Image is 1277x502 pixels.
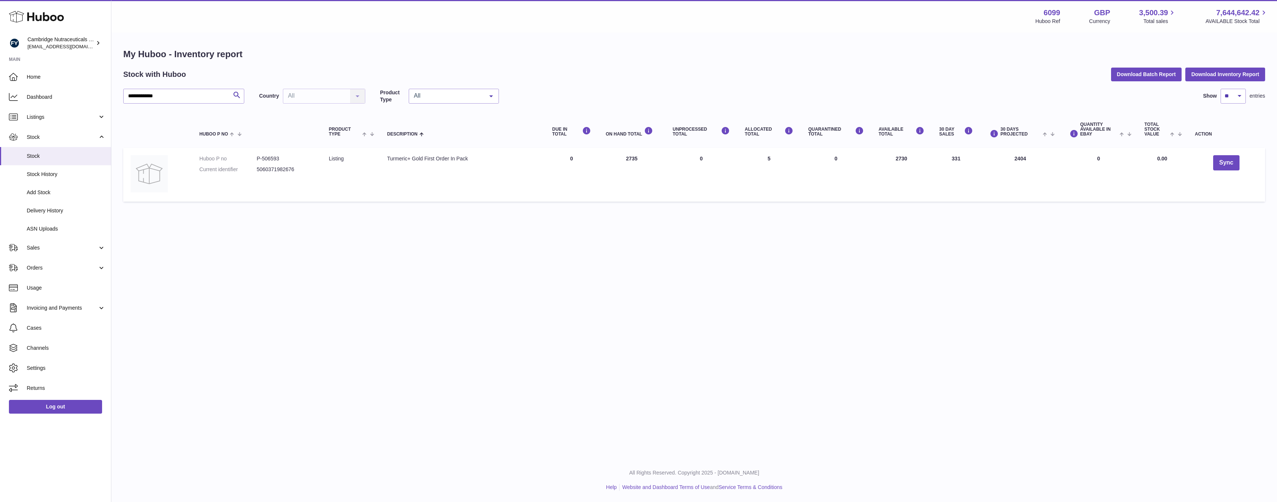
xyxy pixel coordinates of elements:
[199,132,228,137] span: Huboo P no
[737,148,801,202] td: 5
[27,264,98,271] span: Orders
[673,127,730,137] div: UNPROCESSED Total
[27,345,105,352] span: Channels
[871,148,932,202] td: 2730
[1157,156,1167,162] span: 0.00
[1094,8,1110,18] strong: GBP
[117,469,1271,476] p: All Rights Reserved. Copyright 2025 - [DOMAIN_NAME]
[1203,92,1217,100] label: Show
[835,156,837,162] span: 0
[932,148,980,202] td: 331
[9,400,102,413] a: Log out
[27,43,109,49] span: [EMAIL_ADDRESS][DOMAIN_NAME]
[27,385,105,392] span: Returns
[1089,18,1110,25] div: Currency
[1213,155,1239,170] button: Sync
[27,225,105,232] span: ASN Uploads
[665,148,737,202] td: 0
[598,148,665,202] td: 2735
[27,325,105,332] span: Cases
[199,166,257,173] dt: Current identifier
[27,94,105,101] span: Dashboard
[1195,132,1258,137] div: Action
[719,484,783,490] a: Service Terms & Conditions
[939,127,973,137] div: 30 DAY SALES
[620,484,782,491] li: and
[257,155,314,162] dd: P-506593
[131,155,168,192] img: product image
[606,484,617,490] a: Help
[1035,18,1060,25] div: Huboo Ref
[1205,18,1268,25] span: AVAILABLE Stock Total
[1143,18,1176,25] span: Total sales
[27,36,94,50] div: Cambridge Nutraceuticals Ltd
[745,127,793,137] div: ALLOCATED Total
[199,155,257,162] dt: Huboo P no
[27,244,98,251] span: Sales
[27,189,105,196] span: Add Stock
[1205,8,1268,25] a: 7,644,642.42 AVAILABLE Stock Total
[1080,122,1118,137] span: Quantity Available in eBay
[1250,92,1265,100] span: entries
[1139,8,1168,18] span: 3,500.39
[387,155,538,162] div: Turmeric+ Gold First Order In Pack
[622,484,710,490] a: Website and Dashboard Terms of Use
[27,284,105,291] span: Usage
[808,127,864,137] div: QUARANTINED Total
[380,89,405,103] label: Product Type
[259,92,279,100] label: Country
[606,127,658,137] div: ON HAND Total
[545,148,598,202] td: 0
[1139,8,1177,25] a: 3,500.39 Total sales
[1111,68,1182,81] button: Download Batch Report
[27,304,98,312] span: Invoicing and Payments
[27,134,98,141] span: Stock
[27,171,105,178] span: Stock History
[27,207,105,214] span: Delivery History
[329,156,344,162] span: listing
[387,132,418,137] span: Description
[27,153,105,160] span: Stock
[1000,127,1041,137] span: 30 DAYS PROJECTED
[552,127,591,137] div: DUE IN TOTAL
[27,365,105,372] span: Settings
[879,127,924,137] div: AVAILABLE Total
[9,38,20,49] img: huboo@camnutra.com
[257,166,314,173] dd: 5060371982676
[27,114,98,121] span: Listings
[1216,8,1260,18] span: 7,644,642.42
[27,74,105,81] span: Home
[1060,148,1137,202] td: 0
[1044,8,1060,18] strong: 6099
[1144,122,1169,137] span: Total stock value
[980,148,1060,202] td: 2404
[329,127,361,137] span: Product Type
[1185,68,1265,81] button: Download Inventory Report
[123,48,1265,60] h1: My Huboo - Inventory report
[123,69,186,79] h2: Stock with Huboo
[412,92,484,100] span: All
